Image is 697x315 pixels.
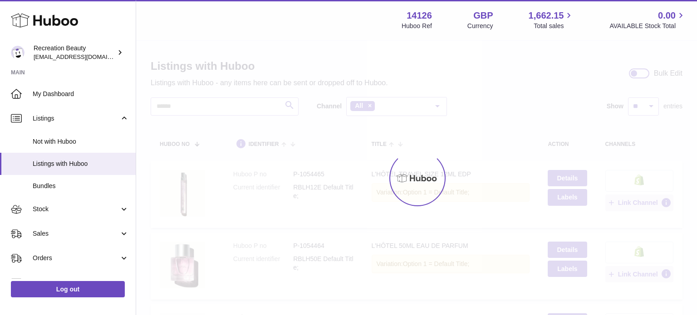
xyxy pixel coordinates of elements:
strong: GBP [473,10,493,22]
span: My Dashboard [33,90,129,98]
span: AVAILABLE Stock Total [609,22,686,30]
span: Sales [33,229,119,238]
a: 0.00 AVAILABLE Stock Total [609,10,686,30]
div: Recreation Beauty [34,44,115,61]
span: Bundles [33,182,129,190]
div: Huboo Ref [402,22,432,30]
span: Stock [33,205,119,213]
div: Currency [467,22,493,30]
span: Total sales [534,22,574,30]
span: Listings with Huboo [33,160,129,168]
span: Listings [33,114,119,123]
a: Log out [11,281,125,297]
a: 1,662.15 Total sales [529,10,574,30]
span: [EMAIL_ADDRESS][DOMAIN_NAME] [34,53,133,60]
span: 0.00 [658,10,676,22]
strong: 14126 [407,10,432,22]
span: 1,662.15 [529,10,564,22]
span: Orders [33,254,119,262]
img: internalAdmin-14126@internal.huboo.com [11,46,25,59]
span: Usage [33,278,129,287]
span: Not with Huboo [33,137,129,146]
